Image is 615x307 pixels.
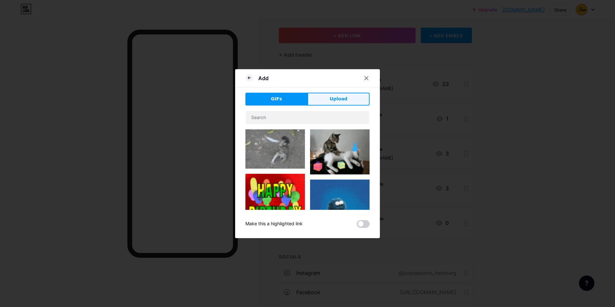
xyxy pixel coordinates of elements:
span: GIFs [271,96,282,102]
img: Gihpy [245,174,305,233]
img: Gihpy [245,129,305,169]
img: Gihpy [310,180,370,225]
span: Upload [330,96,347,102]
div: Make this a highlighted link [245,220,303,228]
input: Search [246,111,369,124]
div: Add [258,74,269,82]
button: Upload [307,93,370,106]
button: GIFs [245,93,307,106]
img: Gihpy [310,129,370,175]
